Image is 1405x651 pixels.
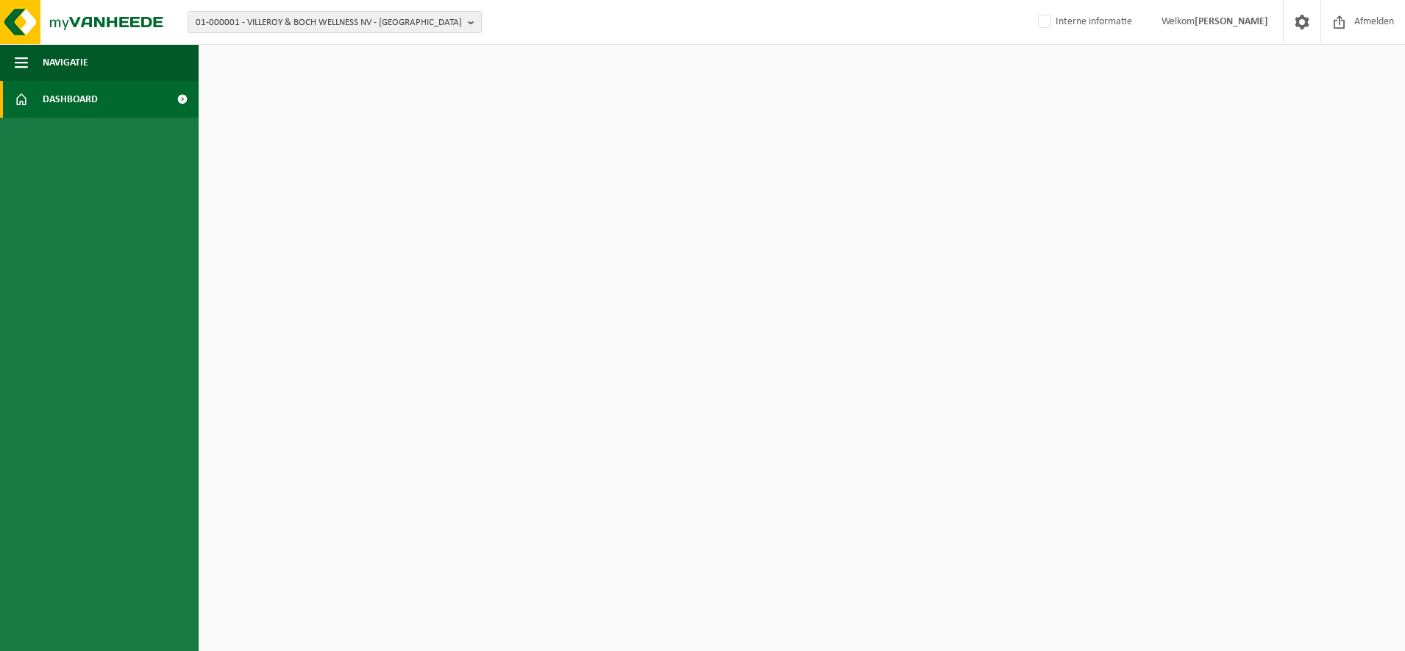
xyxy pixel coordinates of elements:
[1035,11,1132,33] label: Interne informatie
[1195,16,1268,27] strong: [PERSON_NAME]
[43,44,88,81] span: Navigatie
[188,11,482,33] button: 01-000001 - VILLEROY & BOCH WELLNESS NV - [GEOGRAPHIC_DATA]
[196,12,462,34] span: 01-000001 - VILLEROY & BOCH WELLNESS NV - [GEOGRAPHIC_DATA]
[43,81,98,118] span: Dashboard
